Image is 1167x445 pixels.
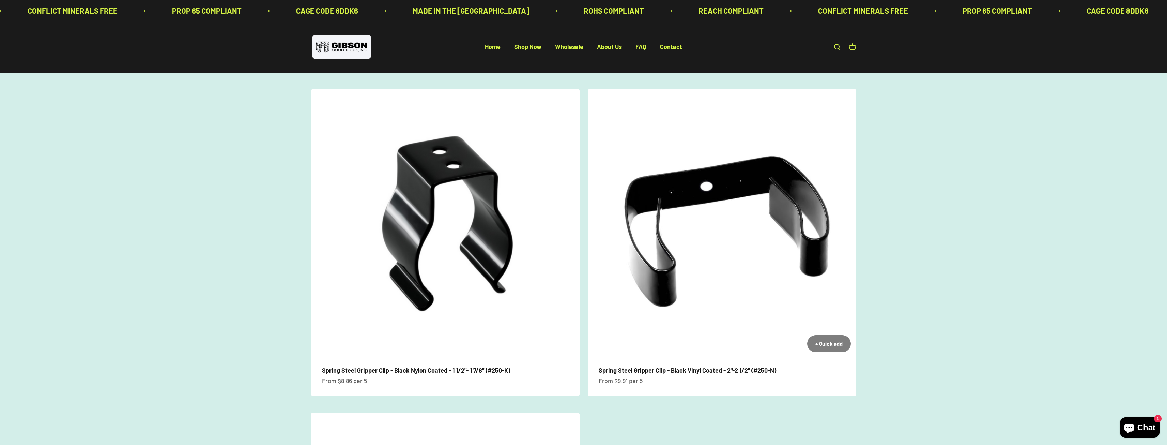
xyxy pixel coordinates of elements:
p: PROP 65 COMPLIANT [961,5,1031,17]
div: + Quick add [815,339,843,348]
p: CAGE CODE 8DDK6 [1085,5,1147,17]
a: Contact [660,43,682,51]
p: REACH COMPLIANT [697,5,762,17]
a: Spring Steel Gripper Clip - Black Vinyl Coated - 2"-2 1/2" (#250-N) [599,367,776,374]
p: CONFLICT MINERALS FREE [26,5,116,17]
p: ROHS COMPLIANT [582,5,643,17]
img: close up of a spring steel gripper clip, tool clip, durable, secure holding, Excellent corrosion ... [588,89,856,358]
button: + Quick add [807,335,851,352]
a: Wholesale [555,43,583,51]
sale-price: From $9.91 per 5 [599,376,643,386]
sale-price: From $8.86 per 5 [322,376,367,386]
p: PROP 65 COMPLIANT [171,5,240,17]
a: Spring Steel Gripper Clip - Black Nylon Coated - 1 1/2"- 1 7/8" (#250-K) [322,367,510,374]
p: CAGE CODE 8DDK6 [295,5,357,17]
p: CONFLICT MINERALS FREE [817,5,907,17]
a: About Us [597,43,622,51]
p: MADE IN THE [GEOGRAPHIC_DATA] [411,5,528,17]
a: Shop Now [514,43,541,51]
inbox-online-store-chat: Shopify online store chat [1118,417,1162,440]
a: FAQ [635,43,646,51]
a: Home [485,43,501,51]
